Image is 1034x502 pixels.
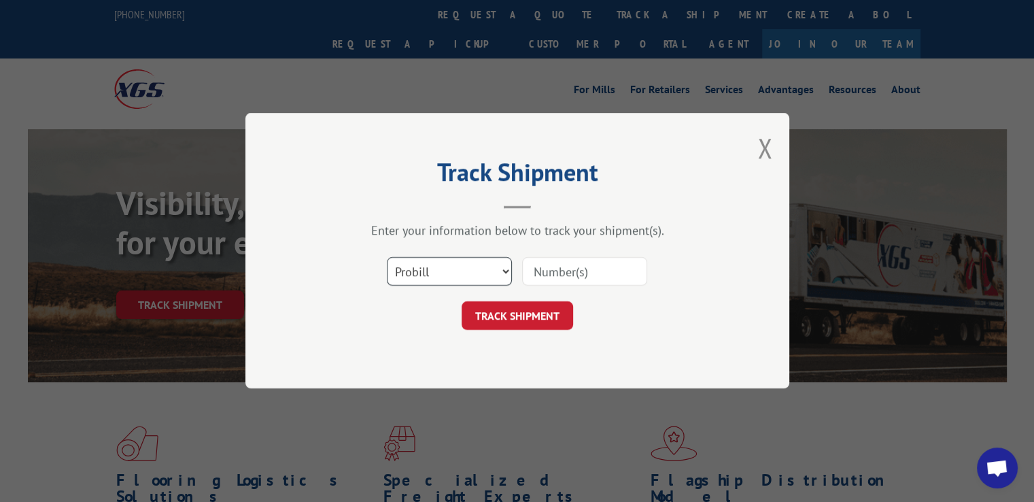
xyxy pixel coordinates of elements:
div: Enter your information below to track your shipment(s). [313,223,721,239]
button: TRACK SHIPMENT [462,302,573,331]
input: Number(s) [522,258,647,286]
div: Open chat [977,448,1018,488]
h2: Track Shipment [313,163,721,188]
button: Close modal [757,130,772,166]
